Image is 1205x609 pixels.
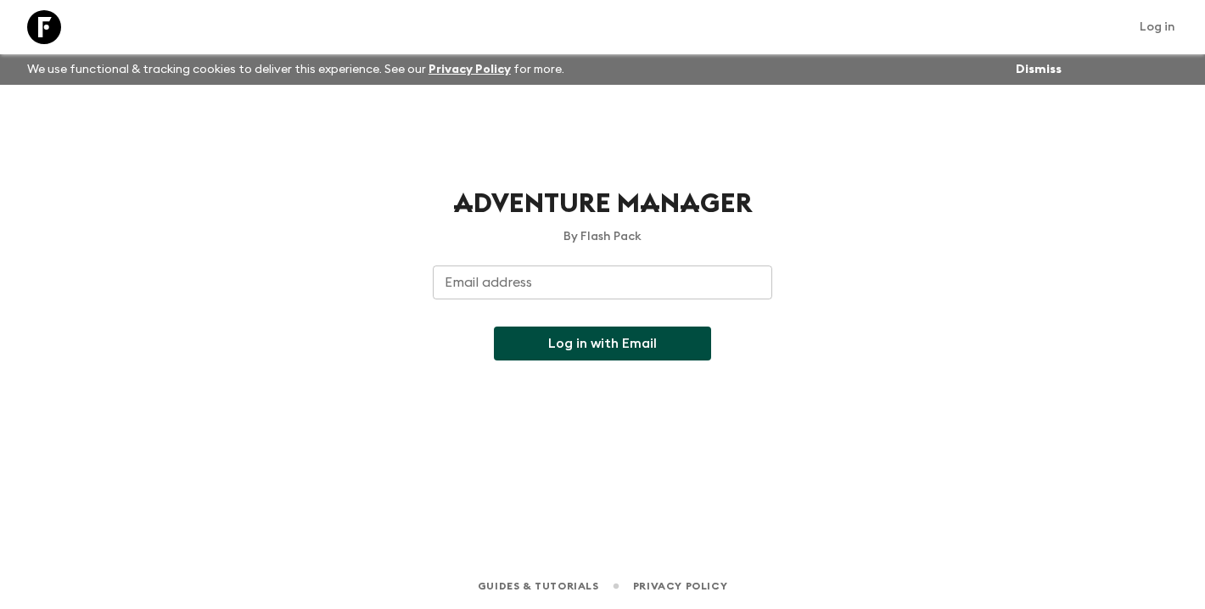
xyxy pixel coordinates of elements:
h1: Adventure Manager [433,187,772,221]
button: Log in with Email [494,327,711,360]
p: By Flash Pack [433,228,772,245]
a: Log in [1130,15,1185,39]
button: Dismiss [1012,58,1066,81]
a: Guides & Tutorials [478,577,599,595]
p: We use functional & tracking cookies to deliver this experience. See our for more. [20,54,571,85]
a: Privacy Policy [633,577,727,595]
a: Privacy Policy [429,64,511,75]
